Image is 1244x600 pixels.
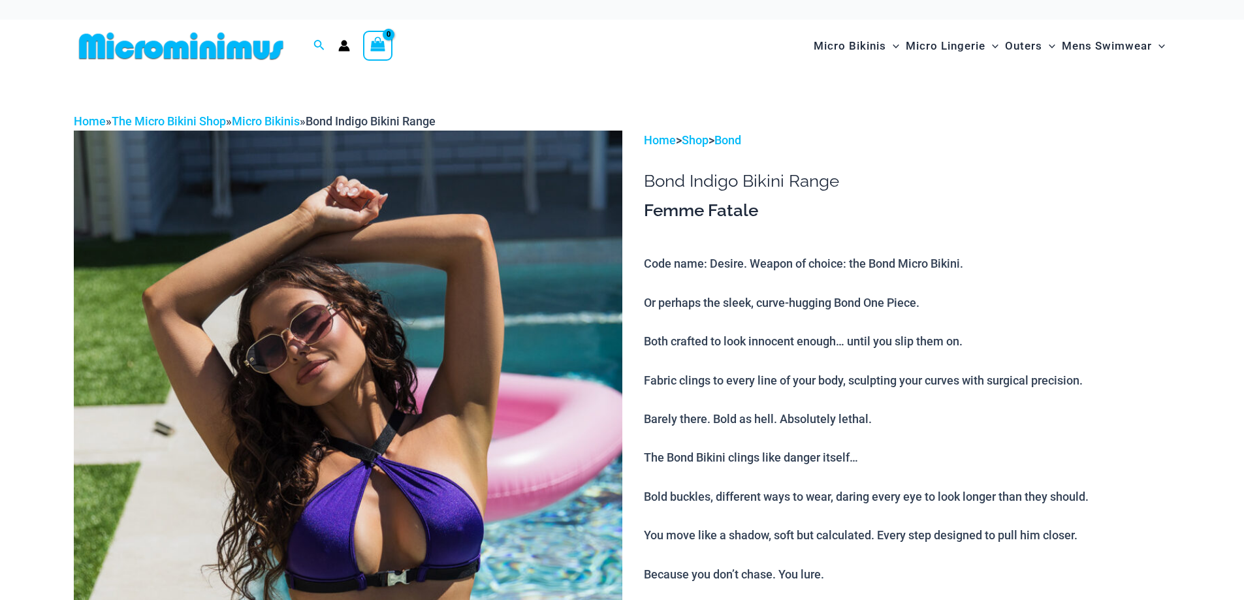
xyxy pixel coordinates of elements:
span: Outers [1005,29,1042,63]
span: Mens Swimwear [1062,29,1152,63]
nav: Site Navigation [808,24,1171,68]
a: Search icon link [313,38,325,54]
a: View Shopping Cart, empty [363,31,393,61]
a: OutersMenu ToggleMenu Toggle [1002,26,1059,66]
a: The Micro Bikini Shop [112,114,226,128]
a: Micro Bikinis [232,114,300,128]
h1: Bond Indigo Bikini Range [644,171,1170,191]
a: Home [74,114,106,128]
a: Account icon link [338,40,350,52]
img: MM SHOP LOGO FLAT [74,31,289,61]
span: Micro Lingerie [906,29,985,63]
span: Menu Toggle [1042,29,1055,63]
a: Home [644,133,676,147]
a: Mens SwimwearMenu ToggleMenu Toggle [1059,26,1168,66]
a: Bond [714,133,741,147]
h3: Femme Fatale [644,200,1170,222]
a: Shop [682,133,709,147]
span: Bond Indigo Bikini Range [306,114,436,128]
span: Menu Toggle [985,29,998,63]
p: > > [644,131,1170,150]
span: Menu Toggle [886,29,899,63]
span: Micro Bikinis [814,29,886,63]
span: » » » [74,114,436,128]
a: Micro BikinisMenu ToggleMenu Toggle [810,26,902,66]
a: Micro LingerieMenu ToggleMenu Toggle [902,26,1002,66]
span: Menu Toggle [1152,29,1165,63]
